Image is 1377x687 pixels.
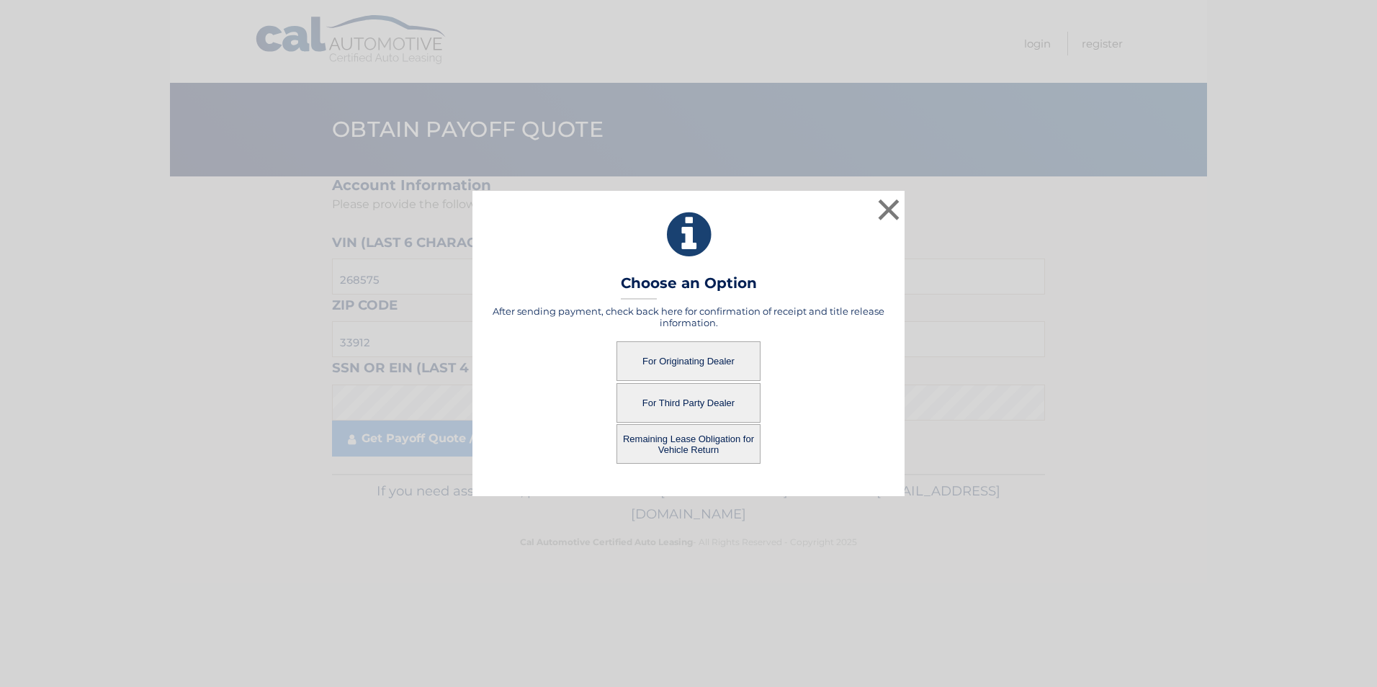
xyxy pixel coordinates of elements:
[490,305,887,328] h5: After sending payment, check back here for confirmation of receipt and title release information.
[874,195,903,224] button: ×
[616,424,761,464] button: Remaining Lease Obligation for Vehicle Return
[621,274,757,300] h3: Choose an Option
[616,341,761,381] button: For Originating Dealer
[616,383,761,423] button: For Third Party Dealer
